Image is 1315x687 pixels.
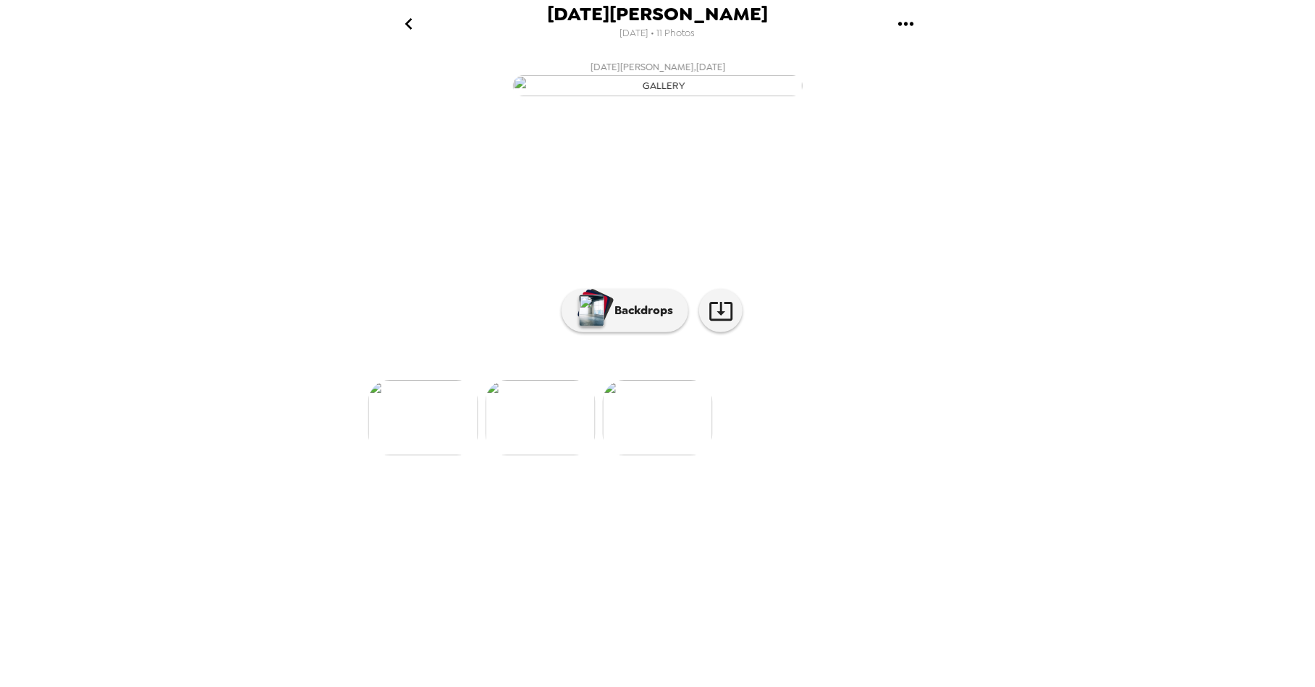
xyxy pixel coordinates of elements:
button: Backdrops [562,289,688,332]
span: [DATE][PERSON_NAME] , [DATE] [590,59,725,75]
img: gallery [513,75,803,96]
p: Backdrops [607,302,673,319]
button: [DATE][PERSON_NAME],[DATE] [368,54,947,101]
span: [DATE] • 11 Photos [620,24,695,43]
img: gallery [603,380,713,455]
img: gallery [486,380,596,455]
span: [DATE][PERSON_NAME] [547,4,768,24]
img: gallery [368,380,478,455]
